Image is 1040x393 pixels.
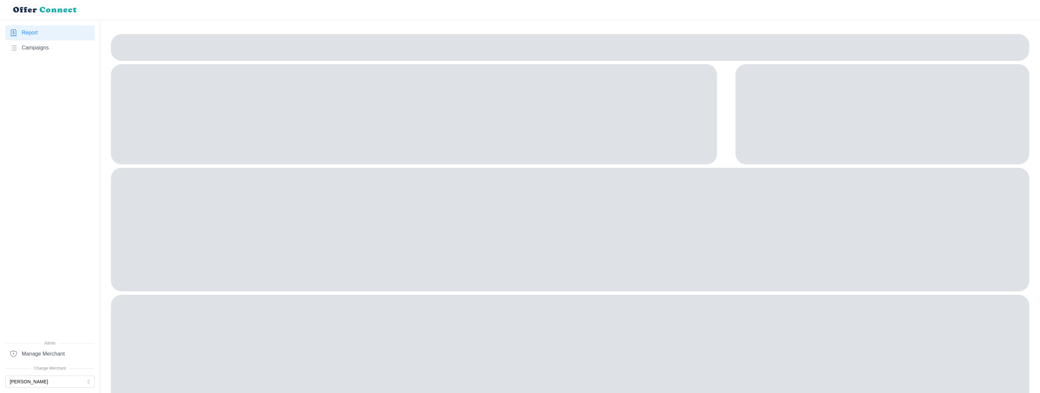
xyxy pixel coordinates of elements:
span: Report [22,29,38,37]
button: [PERSON_NAME] [5,376,95,388]
a: Campaigns [5,40,95,55]
span: Change Merchant [5,365,95,372]
a: Report [5,25,95,40]
span: Manage Merchant [22,350,65,358]
img: loyalBe Logo [11,4,80,16]
a: Manage Merchant [5,346,95,361]
span: Admin [5,340,95,347]
span: Campaigns [22,44,49,52]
